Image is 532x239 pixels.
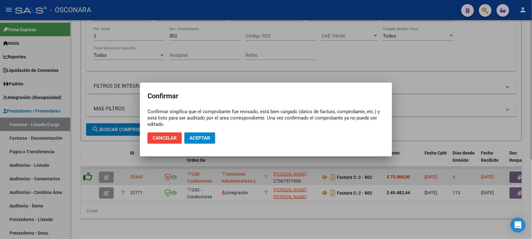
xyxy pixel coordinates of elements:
[147,90,385,102] h2: Confirmar
[189,135,210,141] span: Aceptar
[511,218,526,233] div: Open Intercom Messenger
[184,132,215,144] button: Aceptar
[153,135,177,141] span: Cancelar
[147,108,385,127] div: Confirmar singifica que el comprobante fue revisado, está bien cargado (datos de factura, comprob...
[147,132,182,144] button: Cancelar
